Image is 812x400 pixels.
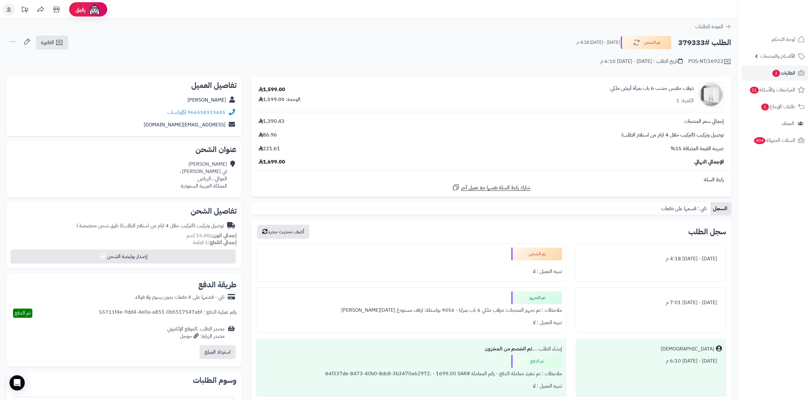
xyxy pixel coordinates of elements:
button: تم الشحن [621,36,671,49]
div: ملاحظات : تم تجهيز المنتجات: دولاب ملكي 6 باب بمرايا - 9056 بواسطة: ارفف مستودع [DATE][PERSON_NAME] [260,304,562,317]
div: تنبيه العميل : لا [260,265,562,278]
h2: الطلب #379333 [678,36,731,49]
button: استرداد المبلغ [200,345,236,359]
h2: طريقة الدفع [198,281,237,289]
span: المراجعات والأسئلة [749,85,795,94]
div: توصيل وتركيب (التركيب خلال 4 ايام من استلام الطلب) [76,222,224,230]
div: تم الشحن [511,248,562,260]
span: إجمالي سعر المنتجات [684,118,724,125]
a: العملاء [742,116,808,131]
a: [PERSON_NAME] [187,96,226,104]
div: [DATE] - [DATE] 7:01 م [580,297,722,309]
span: 221.61 [259,145,280,152]
div: إنشاء الطلب .... [260,343,562,355]
span: العودة للطلبات [695,23,723,30]
span: الطلبات [772,69,795,77]
div: [DATE] - [DATE] 4:18 م [580,253,722,265]
a: طلبات الإرجاع1 [742,99,808,114]
a: السجل [710,202,731,215]
strong: إجمالي الوزن: [210,232,237,239]
div: تاريخ الطلب : [DATE] - [DATE] 6:10 م [600,58,683,65]
div: مصدر الطلب :الموقع الإلكتروني [167,325,225,340]
span: طلبات الإرجاع [761,102,795,111]
h2: تفاصيل العميل [11,82,237,89]
div: تنبيه العميل : لا [260,317,562,329]
span: الإجمالي النهائي [694,158,724,166]
div: مصدر الزيارة: جوجل [167,333,225,340]
div: الوحدة: 1,599.00 [259,96,300,103]
span: الأقسام والمنتجات [760,52,795,61]
span: 3 [772,70,780,77]
a: دولاب ملابس خشب 6 باب بمرآة أبيض ملكي [610,85,694,92]
a: 966558933445 [187,109,226,116]
a: العودة للطلبات [695,23,731,30]
span: شارك رابط السلة نفسها مع عميل آخر [461,184,530,191]
a: [EMAIL_ADDRESS][DOMAIN_NAME] [144,121,226,129]
span: لوحة التحكم [772,35,795,44]
h3: سجل الطلب [688,228,726,236]
img: logo-2.png [769,15,806,28]
h2: عنوان الشحن [11,146,237,153]
span: العملاء [782,119,794,128]
img: 1733065410-1-90x90.jpg [699,82,724,107]
a: الفاتورة [36,36,68,50]
span: تم الدفع [15,309,31,317]
strong: إجمالي القطع: [208,239,237,246]
span: 11 [750,87,759,94]
span: السلات المتروكة [753,136,795,145]
div: 1,599.00 [259,86,285,93]
div: [PERSON_NAME] ابي [PERSON_NAME] ، العوالي ، الرياض المملكة العربية السعودية [180,161,227,190]
div: تم الدفع [511,355,562,368]
a: المراجعات والأسئلة11 [742,82,808,97]
button: إصدار بوليصة الشحن [10,250,236,263]
div: رابط السلة [254,176,729,183]
a: شارك رابط السلة نفسها مع عميل آخر [452,183,530,191]
img: ai-face.png [88,3,101,16]
b: تم الخصم من المخزون [485,345,532,353]
button: أضف تحديث جديد [257,225,309,239]
div: [DEMOGRAPHIC_DATA] [661,345,714,353]
a: لوحة التحكم [742,32,808,47]
a: تحديثات المنصة [17,3,33,17]
small: 15.00 كجم [187,232,237,239]
span: ( طرق شحن مخصصة ) [76,222,121,230]
small: [DATE] - [DATE] 4:18 م [577,39,620,46]
span: رفيق [75,6,86,13]
div: ملاحظات : تم تنفيذ معاملة الدفع - رقم المعاملة #84f337de-8473-40b0-8dc8-3b3470a62972. - 1699.00 SAR [260,368,562,380]
a: الطلبات3 [742,65,808,81]
span: الفاتورة [41,39,54,46]
div: تنبيه العميل : لا [260,380,562,392]
span: 1 [761,103,769,111]
a: السلات المتروكة404 [742,133,808,148]
span: 1,390.43 [259,118,285,125]
h2: وسوم الطلبات [11,377,237,384]
div: تابي - قسّمها على 4 دفعات بدون رسوم ولا فوائد [135,294,225,301]
div: تم التجهيز [511,291,562,304]
span: ضريبة القيمة المضافة 15% [671,145,724,152]
a: تابي : قسمها على دفعات [659,202,710,215]
div: [DATE] - [DATE] 6:10 م [580,355,722,367]
div: الكمية: 1 [676,97,694,104]
span: توصيل وتركيب (التركيب خلال 4 ايام من استلام الطلب) [621,131,724,139]
a: واتساب [167,109,186,116]
span: 1,699.00 [259,158,285,166]
div: رقم عملية الدفع : 55711f4e-9dd4-4e0a-a851-0b5517547abf [99,309,237,318]
h2: تفاصيل الشحن [11,207,237,215]
small: 1 قطعة [193,239,237,246]
div: POS-NT/26922 [688,58,731,65]
span: 86.96 [259,131,277,139]
div: Open Intercom Messenger [10,375,25,390]
span: 404 [754,137,766,144]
